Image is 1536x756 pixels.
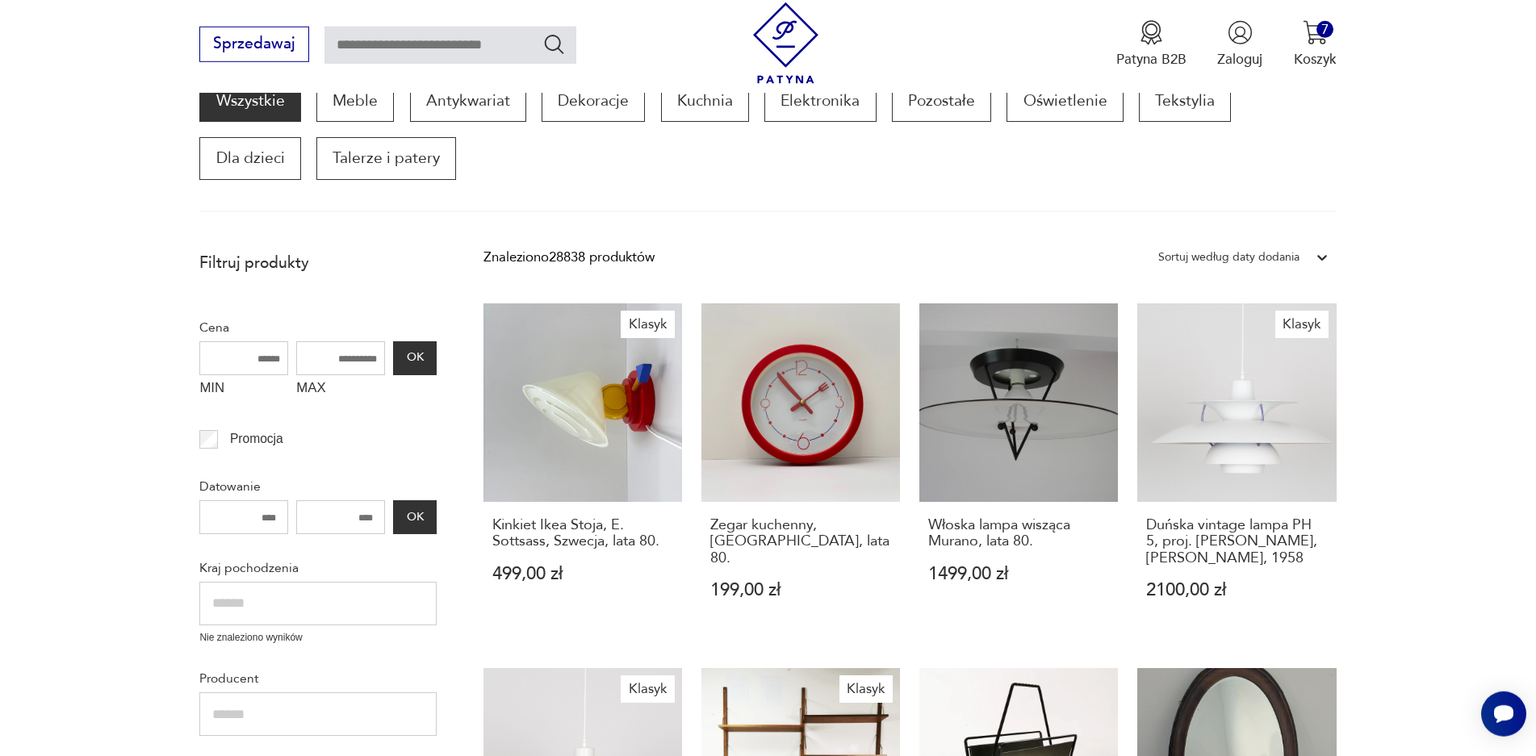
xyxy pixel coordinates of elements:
p: Cena [199,317,437,338]
iframe: Smartsupp widget button [1481,691,1526,737]
p: 199,00 zł [710,582,892,599]
button: Patyna B2B [1116,20,1187,69]
p: Koszyk [1294,50,1337,69]
a: Wszystkie [199,80,300,122]
img: Ikona medalu [1139,20,1164,45]
a: Antykwariat [410,80,526,122]
a: Kuchnia [661,80,749,122]
p: Patyna B2B [1116,50,1187,69]
a: KlasykDuńska vintage lampa PH 5, proj. Poul Henningsen, Louis Poulsen, 1958Duńska vintage lampa P... [1137,303,1336,637]
p: Kraj pochodzenia [199,558,437,578]
p: Datowanie [199,476,437,497]
a: KlasykKinkiet Ikea Stoja, E. Sottsass, Szwecja, lata 80.Kinkiet Ikea Stoja, E. Sottsass, Szwecja,... [483,303,682,637]
h3: Zegar kuchenny, [GEOGRAPHIC_DATA], lata 80. [710,517,892,566]
h3: Duńska vintage lampa PH 5, proj. [PERSON_NAME], [PERSON_NAME], 1958 [1146,517,1328,566]
img: Patyna - sklep z meblami i dekoracjami vintage [745,2,827,84]
button: OK [393,500,437,534]
h3: Kinkiet Ikea Stoja, E. Sottsass, Szwecja, lata 80. [492,517,674,550]
button: Sprzedawaj [199,27,308,62]
p: Filtruj produkty [199,253,437,274]
a: Sprzedawaj [199,39,308,52]
button: Szukaj [542,32,566,56]
a: Tekstylia [1139,80,1231,122]
button: 7Koszyk [1294,20,1337,69]
p: 1499,00 zł [928,566,1110,583]
a: Dekoracje [542,80,645,122]
a: Elektronika [764,80,876,122]
img: Ikona koszyka [1303,20,1328,45]
label: MAX [296,375,385,406]
div: 7 [1316,21,1333,38]
p: Producent [199,668,437,689]
a: Talerze i patery [316,137,456,179]
a: Pozostałe [892,80,991,122]
p: 2100,00 zł [1146,582,1328,599]
label: MIN [199,375,288,406]
button: OK [393,341,437,375]
a: Oświetlenie [1007,80,1123,122]
h3: Włoska lampa wisząca Murano, lata 80. [928,517,1110,550]
a: Włoska lampa wisząca Murano, lata 80.Włoska lampa wisząca Murano, lata 80.1499,00 zł [919,303,1118,637]
p: Nie znaleziono wyników [199,630,437,645]
p: Promocja [230,428,283,449]
p: Zaloguj [1217,50,1262,69]
a: Ikona medaluPatyna B2B [1116,20,1187,69]
div: Znaleziono 28838 produktów [483,247,655,268]
a: Meble [316,80,394,122]
div: Sortuj według daty dodania [1158,247,1300,268]
button: Zaloguj [1217,20,1262,69]
p: 499,00 zł [492,566,674,583]
a: Dla dzieci [199,137,300,179]
img: Ikonka użytkownika [1228,20,1253,45]
a: Zegar kuchenny, Niemcy, lata 80.Zegar kuchenny, [GEOGRAPHIC_DATA], lata 80.199,00 zł [701,303,900,637]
